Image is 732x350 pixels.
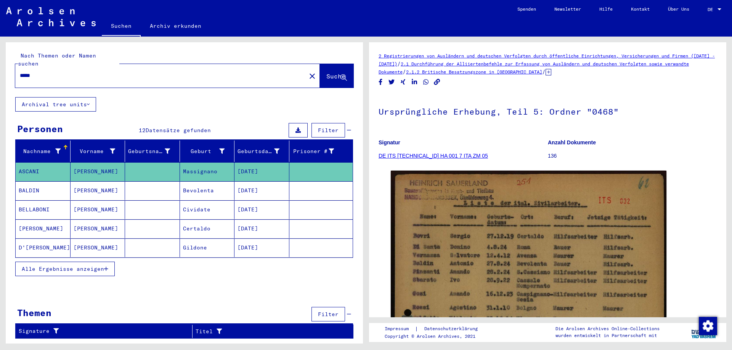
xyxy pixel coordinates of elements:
button: Share on LinkedIn [411,77,419,87]
div: Themen [17,306,51,320]
b: Signatur [379,139,400,145]
div: Titel [196,325,346,337]
div: Geburtsname [128,145,180,157]
mat-cell: [PERSON_NAME] [71,238,125,257]
mat-label: Nach Themen oder Namen suchen [18,52,96,67]
mat-cell: [DATE] [234,181,289,200]
span: 12 [139,127,146,134]
mat-cell: [DATE] [234,219,289,238]
div: Personen [17,122,63,136]
a: Suchen [102,17,141,37]
img: Arolsen_neg.svg [6,7,96,26]
span: / [397,60,401,67]
mat-header-cell: Geburtsname [125,141,180,162]
span: Datensätze gefunden [146,127,211,134]
mat-cell: [PERSON_NAME] [71,200,125,219]
mat-cell: ASCANI [16,162,71,181]
button: Clear [305,68,320,83]
a: Impressum [385,325,415,333]
span: / [542,68,546,75]
div: Signature [19,325,194,337]
span: Filter [318,311,339,318]
button: Share on WhatsApp [422,77,430,87]
b: Anzahl Dokumente [548,139,596,145]
div: Geburt‏ [183,147,225,155]
a: 2.1 Durchführung der Alliiertenbefehle zur Erfassung von Ausländern und deutschen Verfolgten sowi... [379,61,689,75]
span: / [403,68,406,75]
button: Filter [311,307,345,321]
div: Zustimmung ändern [698,316,717,335]
mat-cell: [DATE] [234,238,289,257]
mat-cell: Certaldo [180,219,235,238]
span: DE [708,7,716,12]
div: | [385,325,487,333]
p: wurden entwickelt in Partnerschaft mit [555,332,660,339]
mat-header-cell: Geburt‏ [180,141,235,162]
mat-cell: Bevolenta [180,181,235,200]
button: Share on Facebook [377,77,385,87]
mat-cell: [DATE] [234,200,289,219]
button: Share on Xing [399,77,407,87]
p: Die Arolsen Archives Online-Collections [555,325,660,332]
mat-header-cell: Nachname [16,141,71,162]
a: Datenschutzerklärung [418,325,487,333]
mat-header-cell: Vorname [71,141,125,162]
img: yv_logo.png [690,323,718,342]
a: DE ITS [TECHNICAL_ID] HA 001 7 ITA ZM 05 [379,153,488,159]
mat-cell: BELLABONI [16,200,71,219]
div: Geburtsdatum [238,145,289,157]
span: Alle Ergebnisse anzeigen [22,265,104,272]
a: Archiv erkunden [141,17,210,35]
p: 136 [548,152,717,160]
div: Nachname [19,145,70,157]
button: Copy link [433,77,441,87]
a: 2 Registrierungen von Ausländern und deutschen Verfolgten durch öffentliche Einrichtungen, Versic... [379,53,715,67]
div: Prisoner # [292,147,334,155]
mat-header-cell: Geburtsdatum [234,141,289,162]
div: Geburtsdatum [238,147,279,155]
mat-cell: [PERSON_NAME] [71,181,125,200]
button: Filter [311,123,345,137]
mat-header-cell: Prisoner # [289,141,353,162]
mat-icon: close [308,72,317,81]
mat-cell: [PERSON_NAME] [71,219,125,238]
span: Filter [318,127,339,134]
div: Signature [19,327,186,335]
mat-cell: [DATE] [234,162,289,181]
button: Alle Ergebnisse anzeigen [15,262,115,276]
mat-cell: Massignano [180,162,235,181]
div: Geburt‏ [183,145,234,157]
mat-cell: BALDIN [16,181,71,200]
p: Copyright © Arolsen Archives, 2021 [385,333,487,340]
button: Archival tree units [15,97,96,112]
div: Vorname [74,145,125,157]
div: Vorname [74,147,116,155]
span: Suche [326,72,345,80]
img: Zustimmung ändern [699,317,717,335]
div: Prisoner # [292,145,344,157]
mat-cell: [PERSON_NAME] [71,162,125,181]
h1: Ursprüngliche Erhebung, Teil 5: Ordner "0468" [379,94,717,128]
div: Geburtsname [128,147,170,155]
a: 2.1.2 Britische Besatzungszone in [GEOGRAPHIC_DATA] [406,69,542,75]
mat-cell: Gildone [180,238,235,257]
button: Suche [320,64,353,88]
mat-cell: Cividate [180,200,235,219]
button: Share on Twitter [388,77,396,87]
div: Nachname [19,147,61,155]
mat-cell: [PERSON_NAME] [16,219,71,238]
div: Titel [196,328,338,336]
mat-cell: D'[PERSON_NAME] [16,238,71,257]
